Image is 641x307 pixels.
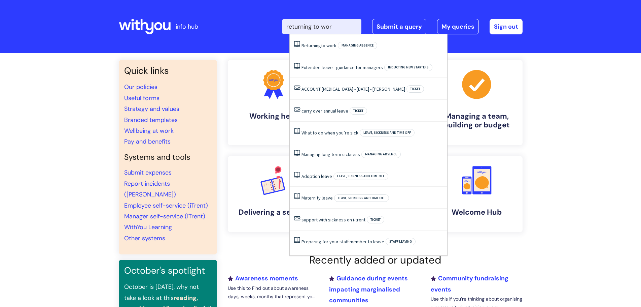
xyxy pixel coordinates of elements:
[233,208,314,217] h4: Delivering a service
[301,173,332,179] a: Adoption leave
[384,64,432,71] span: Inducting new starters
[386,238,416,245] span: Staff leaving
[361,151,401,158] span: Managing absence
[431,156,523,232] a: Welcome Hub
[329,274,408,304] a: Guidance during events impacting marginalised communities
[228,254,523,266] h2: Recently added or updated
[228,274,298,282] a: Awareness moments
[301,42,321,49] span: Returning
[301,151,360,157] a: Managing long term sickness
[437,19,479,34] a: My queries
[228,156,319,232] a: Delivering a service
[124,234,165,242] a: Other systems
[124,202,208,210] a: Employee self-service (iTrent)
[338,42,377,49] span: Managing absence
[436,112,517,130] h4: Managing a team, building or budget
[124,105,179,113] a: Strategy and values
[124,94,159,102] a: Useful forms
[301,195,333,201] a: Maternity leave
[124,83,157,91] a: Our policies
[124,168,172,177] a: Submit expenses
[124,137,171,146] a: Pay and benefits
[233,112,314,121] h4: Working here
[124,212,205,220] a: Manager self-service (iTrent)
[301,42,336,49] a: Returningto work
[372,19,426,34] a: Submit a query
[334,194,389,202] span: Leave, sickness and time off
[301,130,358,136] a: What to do when you’re sick
[124,153,212,162] h4: Systems and tools
[176,21,198,32] p: info hub
[301,64,383,70] a: Extended leave - guidance for managers
[124,223,172,231] a: WithYou Learning
[124,65,212,76] h3: Quick links
[431,60,523,145] a: Managing a team, building or budget
[301,217,365,223] a: support with sickness on i-trent
[124,265,212,276] h3: October's spotlight
[228,284,319,301] p: Use this to Find out about awareness days, weeks, months that represent yo...
[124,127,174,135] a: Wellbeing at work
[350,107,367,115] span: Ticket
[301,108,348,114] a: carry over annual leave
[360,129,415,136] span: Leave, sickness and time off
[490,19,523,34] a: Sign out
[301,86,405,92] a: ACCOUNT [MEDICAL_DATA] - [DATE] - [PERSON_NAME]
[124,116,178,124] a: Branded templates
[406,85,424,93] span: Ticket
[282,19,523,34] div: | -
[367,216,384,223] span: Ticket
[333,173,388,180] span: Leave, sickness and time off
[124,180,176,198] a: Report incidents ([PERSON_NAME])
[431,274,508,293] a: Community fundraising events
[436,208,517,217] h4: Welcome Hub
[228,60,319,145] a: Working here
[301,239,384,245] a: Preparing for your staff member to leave
[282,19,361,34] input: Search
